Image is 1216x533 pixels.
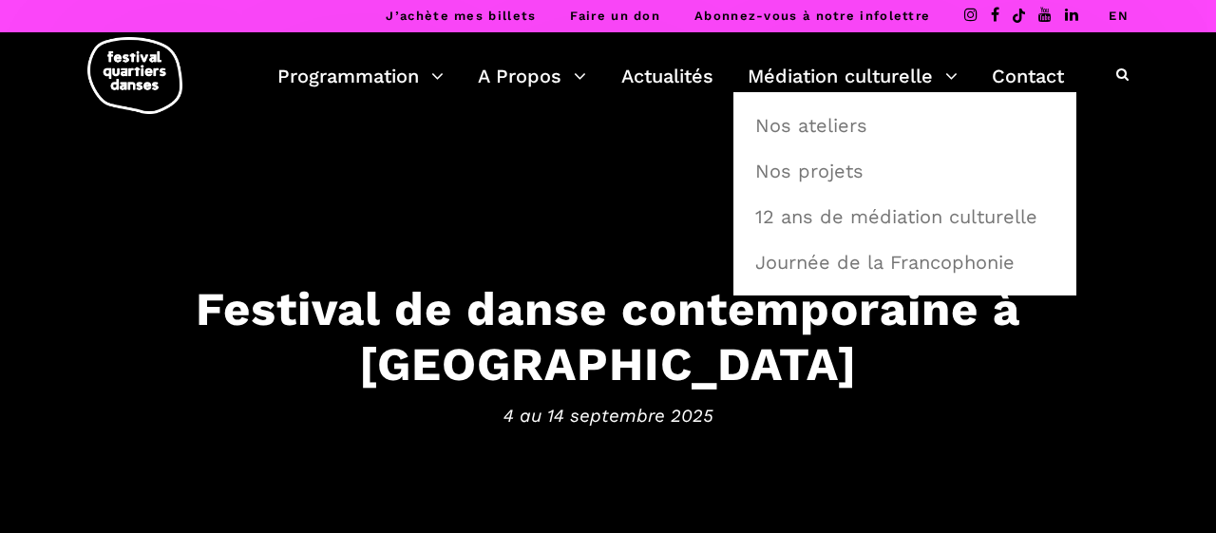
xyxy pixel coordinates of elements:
[478,60,586,92] a: A Propos
[744,104,1066,147] a: Nos ateliers
[694,9,930,23] a: Abonnez-vous à notre infolettre
[1109,9,1129,23] a: EN
[744,195,1066,238] a: 12 ans de médiation culturelle
[570,9,660,23] a: Faire un don
[992,60,1064,92] a: Contact
[19,402,1197,430] span: 4 au 14 septembre 2025
[621,60,713,92] a: Actualités
[748,60,958,92] a: Médiation culturelle
[744,149,1066,193] a: Nos projets
[386,9,536,23] a: J’achète mes billets
[744,240,1066,284] a: Journée de la Francophonie
[19,280,1197,392] h3: Festival de danse contemporaine à [GEOGRAPHIC_DATA]
[87,37,182,114] img: logo-fqd-med
[277,60,444,92] a: Programmation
